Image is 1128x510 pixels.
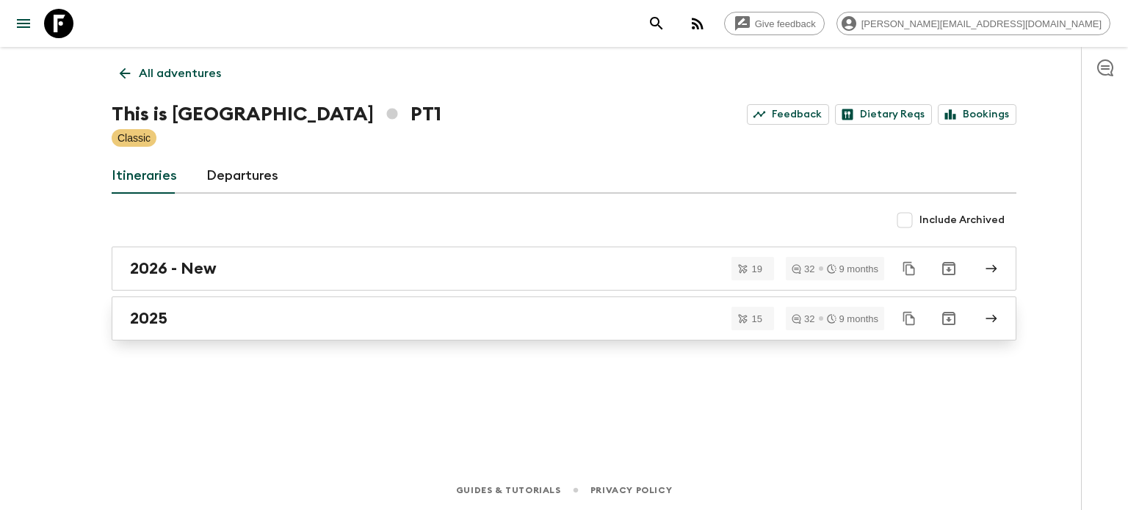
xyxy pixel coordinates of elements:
[642,9,671,38] button: search adventures
[896,255,922,282] button: Duplicate
[130,309,167,328] h2: 2025
[747,18,824,29] span: Give feedback
[112,100,441,129] h1: This is [GEOGRAPHIC_DATA] PT1
[835,104,932,125] a: Dietary Reqs
[896,305,922,332] button: Duplicate
[112,59,229,88] a: All adventures
[456,482,561,498] a: Guides & Tutorials
[112,247,1016,291] a: 2026 - New
[112,159,177,194] a: Itineraries
[724,12,825,35] a: Give feedback
[827,314,878,324] div: 9 months
[206,159,278,194] a: Departures
[792,314,814,324] div: 32
[827,264,878,274] div: 9 months
[792,264,814,274] div: 32
[117,131,151,145] p: Classic
[139,65,221,82] p: All adventures
[130,259,217,278] h2: 2026 - New
[9,9,38,38] button: menu
[938,104,1016,125] a: Bookings
[590,482,672,498] a: Privacy Policy
[112,296,1016,340] a: 2025
[743,314,771,324] span: 15
[743,264,771,274] span: 19
[836,12,1110,35] div: [PERSON_NAME][EMAIL_ADDRESS][DOMAIN_NAME]
[747,104,829,125] a: Feedback
[853,18,1110,29] span: [PERSON_NAME][EMAIL_ADDRESS][DOMAIN_NAME]
[934,254,963,283] button: Archive
[919,213,1005,227] span: Include Archived
[934,304,963,333] button: Archive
